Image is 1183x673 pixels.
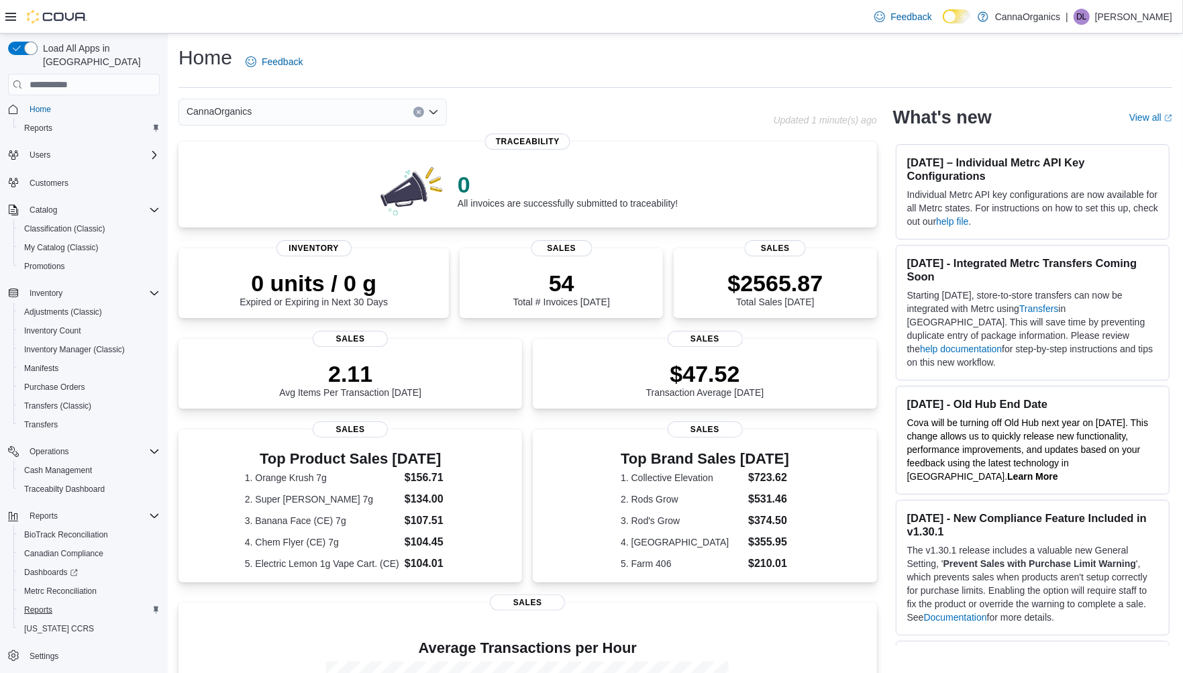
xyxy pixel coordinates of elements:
dt: 4. [GEOGRAPHIC_DATA] [621,535,743,549]
a: Transfers (Classic) [19,398,97,414]
a: Documentation [924,612,987,623]
span: Sales [490,594,565,611]
dt: 2. Rods Grow [621,493,743,506]
span: Classification (Classic) [24,223,105,234]
button: Canadian Compliance [13,544,165,563]
span: Traceabilty Dashboard [24,484,105,495]
dd: $355.95 [748,534,789,550]
h3: [DATE] - Integrated Metrc Transfers Coming Soon [907,256,1158,283]
button: Reports [13,601,165,619]
span: Catalog [30,205,57,215]
span: Sales [745,240,806,256]
span: Canadian Compliance [19,546,160,562]
span: Inventory Count [24,325,81,336]
strong: Prevent Sales with Purchase Limit Warning [943,558,1136,569]
a: Settings [24,648,64,664]
span: Sales [668,421,743,437]
a: My Catalog (Classic) [19,240,104,256]
a: Dashboards [13,563,165,582]
div: Debra Lambert [1074,9,1090,25]
button: Users [24,147,56,163]
button: Adjustments (Classic) [13,303,165,321]
dt: 5. Farm 406 [621,557,743,570]
p: CannaOrganics [995,9,1060,25]
dd: $104.01 [405,556,456,572]
a: Inventory Manager (Classic) [19,342,130,358]
button: Reports [3,507,165,525]
span: Users [24,147,160,163]
button: Users [3,146,165,164]
div: Transaction Average [DATE] [646,360,764,398]
span: Cash Management [24,465,92,476]
input: Dark Mode [943,9,971,23]
button: Catalog [3,201,165,219]
h3: Top Product Sales [DATE] [245,451,456,467]
span: Home [24,101,160,117]
a: help documentation [920,344,1002,354]
span: Traceability [485,134,570,150]
button: Promotions [13,257,165,276]
a: Transfers [19,417,63,433]
a: BioTrack Reconciliation [19,527,113,543]
span: Sales [668,331,743,347]
img: Cova [27,10,87,23]
span: Inventory Manager (Classic) [19,342,160,358]
a: help file [936,216,968,227]
a: Traceabilty Dashboard [19,481,110,497]
span: Dashboards [24,567,78,578]
h2: What's new [893,107,992,128]
dd: $531.46 [748,491,789,507]
span: Inventory [24,285,160,301]
span: Washington CCRS [19,621,160,637]
button: Inventory [3,284,165,303]
h3: [DATE] – Individual Metrc API Key Configurations [907,156,1158,183]
a: Metrc Reconciliation [19,583,102,599]
div: Total # Invoices [DATE] [513,270,610,307]
span: Catalog [24,202,160,218]
a: Reports [19,602,58,618]
div: Total Sales [DATE] [727,270,823,307]
span: Cash Management [19,462,160,478]
span: Operations [24,444,160,460]
button: Operations [3,442,165,461]
a: Feedback [240,48,308,75]
span: Reports [24,508,160,524]
span: Metrc Reconciliation [19,583,160,599]
span: Users [30,150,50,160]
span: Dashboards [19,564,160,580]
p: Updated 1 minute(s) ago [774,115,877,125]
div: Expired or Expiring in Next 30 Days [240,270,388,307]
a: Feedback [869,3,937,30]
span: Customers [30,178,68,189]
a: Learn More [1007,471,1058,482]
button: Customers [3,172,165,192]
span: Sales [313,331,388,347]
dt: 1. Collective Elevation [621,471,743,484]
button: My Catalog (Classic) [13,238,165,257]
a: Home [24,101,56,117]
a: Classification (Classic) [19,221,111,237]
p: $47.52 [646,360,764,387]
span: Transfers [24,419,58,430]
button: Inventory Count [13,321,165,340]
h4: Average Transactions per Hour [189,640,866,656]
dt: 3. Rod's Grow [621,514,743,527]
span: Classification (Classic) [19,221,160,237]
a: Cash Management [19,462,97,478]
span: Home [30,104,51,115]
button: Transfers (Classic) [13,397,165,415]
button: Open list of options [428,107,439,117]
span: Reports [24,605,52,615]
p: Starting [DATE], store-to-store transfers can now be integrated with Metrc using in [GEOGRAPHIC_D... [907,289,1158,369]
button: Reports [13,119,165,138]
button: Home [3,99,165,119]
span: Traceabilty Dashboard [19,481,160,497]
p: | [1066,9,1068,25]
button: Metrc Reconciliation [13,582,165,601]
p: 0 units / 0 g [240,270,388,297]
h3: Top Brand Sales [DATE] [621,451,789,467]
span: Promotions [24,261,65,272]
dt: 2. Super [PERSON_NAME] 7g [245,493,399,506]
span: Settings [30,651,58,662]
